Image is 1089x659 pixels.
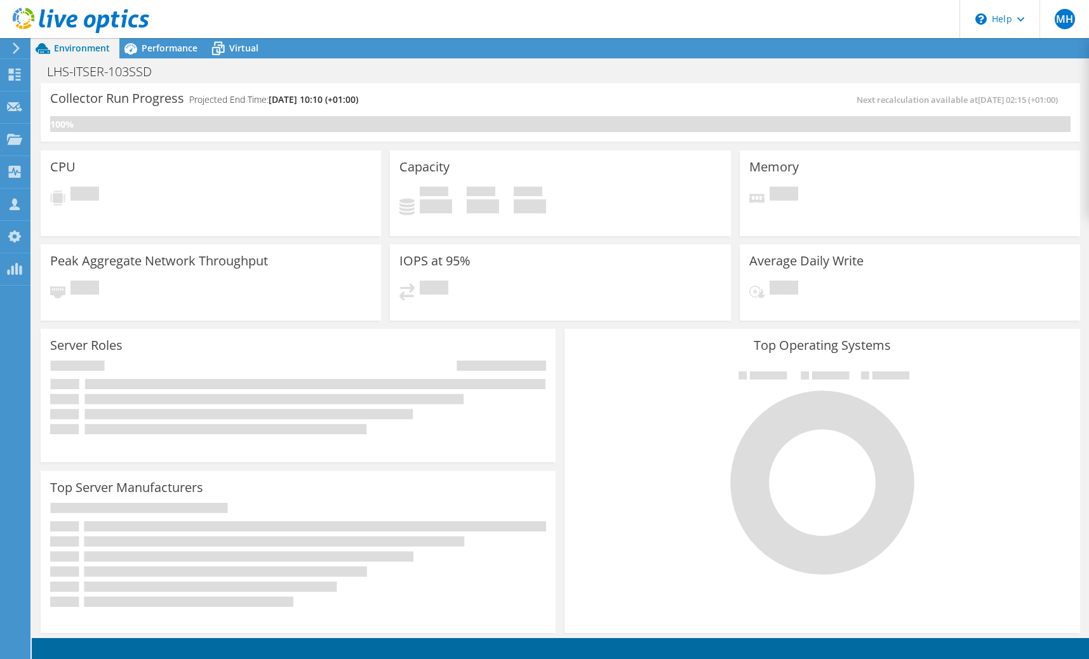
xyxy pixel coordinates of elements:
[975,13,987,25] svg: \n
[189,93,358,107] h4: Projected End Time:
[50,160,76,174] h3: CPU
[142,42,197,54] span: Performance
[399,254,471,268] h3: IOPS at 95%
[229,42,258,54] span: Virtual
[50,254,268,268] h3: Peak Aggregate Network Throughput
[54,42,110,54] span: Environment
[420,187,448,199] span: Used
[467,199,499,213] h4: 0 GiB
[50,481,203,495] h3: Top Server Manufacturers
[467,187,495,199] span: Free
[514,187,542,199] span: Total
[399,160,450,174] h3: Capacity
[70,281,99,298] span: Pending
[978,94,1058,105] span: [DATE] 02:15 (+01:00)
[574,338,1070,352] h3: Top Operating Systems
[749,160,799,174] h3: Memory
[50,338,123,352] h3: Server Roles
[770,281,798,298] span: Pending
[514,199,546,213] h4: 0 GiB
[1055,9,1075,29] span: MH
[420,281,448,298] span: Pending
[70,187,99,204] span: Pending
[770,187,798,204] span: Pending
[857,94,1064,105] span: Next recalculation available at
[420,199,452,213] h4: 0 GiB
[749,254,864,268] h3: Average Daily Write
[41,65,171,79] h1: LHS-ITSER-103SSD
[269,93,358,105] span: [DATE] 10:10 (+01:00)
